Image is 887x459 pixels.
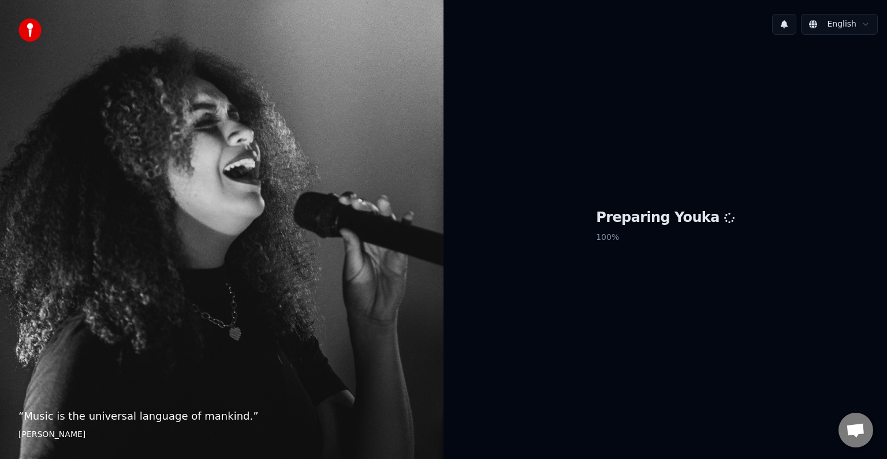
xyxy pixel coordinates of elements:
div: Obrolan terbuka [838,413,873,447]
h1: Preparing Youka [596,209,735,227]
img: youka [18,18,42,42]
footer: [PERSON_NAME] [18,429,425,441]
p: 100 % [596,227,735,248]
p: “ Music is the universal language of mankind. ” [18,408,425,424]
